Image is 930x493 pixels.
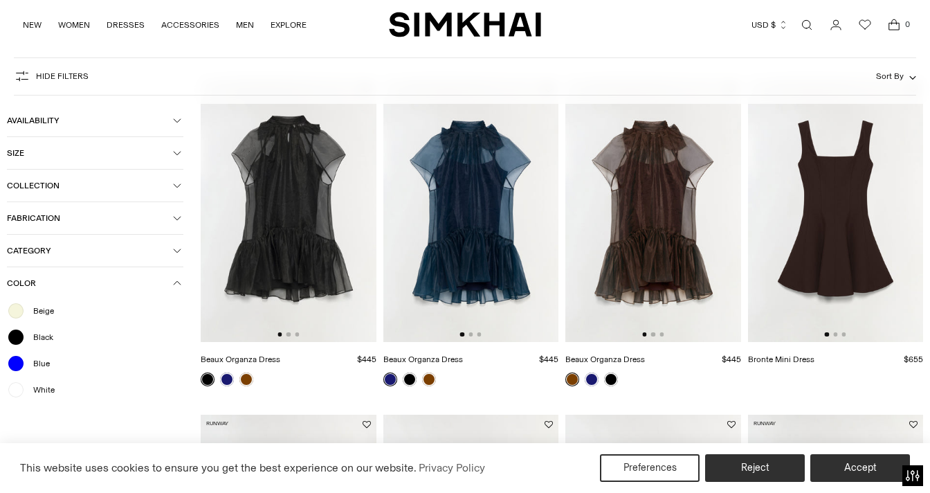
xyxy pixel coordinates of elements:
[460,332,464,337] button: Go to slide 1
[7,213,173,223] span: Fabrication
[201,79,376,342] img: Beaux Organza Dress
[7,148,173,158] span: Size
[161,10,219,40] a: ACCESSORIES
[58,10,90,40] a: WOMEN
[876,71,904,81] span: Sort By
[751,10,788,40] button: USD $
[25,357,50,370] span: Blue
[25,384,55,396] span: White
[705,454,805,482] button: Reject
[11,440,139,482] iframe: Sign Up via Text for Offers
[286,332,291,337] button: Go to slide 2
[7,105,183,136] button: Availability
[7,278,173,288] span: Color
[383,355,463,364] a: Beaux Organza Dress
[565,79,741,342] img: Beaux Organza Dress
[383,79,559,342] img: Beaux Organza Dress
[851,11,879,39] a: Wishlist
[7,267,183,299] button: Color
[822,11,850,39] a: Go to the account page
[545,420,553,429] button: Add to Wishlist
[727,420,736,429] button: Add to Wishlist
[20,461,417,474] span: This website uses cookies to ensure you get the best experience on our website.
[565,355,645,364] a: Beaux Organza Dress
[7,235,183,267] button: Category
[642,332,646,337] button: Go to slide 1
[793,11,821,39] a: Open search modal
[7,202,183,234] button: Fabrication
[748,79,924,342] img: Bronte Mini Dress
[810,454,910,482] button: Accept
[14,65,89,87] button: Hide filters
[825,332,829,337] button: Go to slide 1
[468,332,473,337] button: Go to slide 2
[477,332,481,337] button: Go to slide 3
[7,246,173,256] span: Category
[7,181,173,190] span: Collection
[277,332,282,337] button: Go to slide 1
[25,331,53,343] span: Black
[600,454,700,482] button: Preferences
[363,420,371,429] button: Add to Wishlist
[36,71,89,81] span: Hide filters
[659,332,664,337] button: Go to slide 3
[7,137,183,169] button: Size
[201,355,280,364] a: Beaux Organza Dress
[880,11,908,39] a: Open cart modal
[748,355,814,364] a: Bronte Mini Dress
[389,11,541,38] a: SIMKHAI
[909,420,918,429] button: Add to Wishlist
[7,170,183,201] button: Collection
[833,332,837,337] button: Go to slide 2
[876,69,916,84] button: Sort By
[236,10,254,40] a: MEN
[7,116,173,125] span: Availability
[271,10,307,40] a: EXPLORE
[25,305,54,317] span: Beige
[651,332,655,337] button: Go to slide 2
[841,332,846,337] button: Go to slide 3
[23,10,42,40] a: NEW
[295,332,299,337] button: Go to slide 3
[901,18,913,30] span: 0
[107,10,145,40] a: DRESSES
[417,458,487,478] a: Privacy Policy (opens in a new tab)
